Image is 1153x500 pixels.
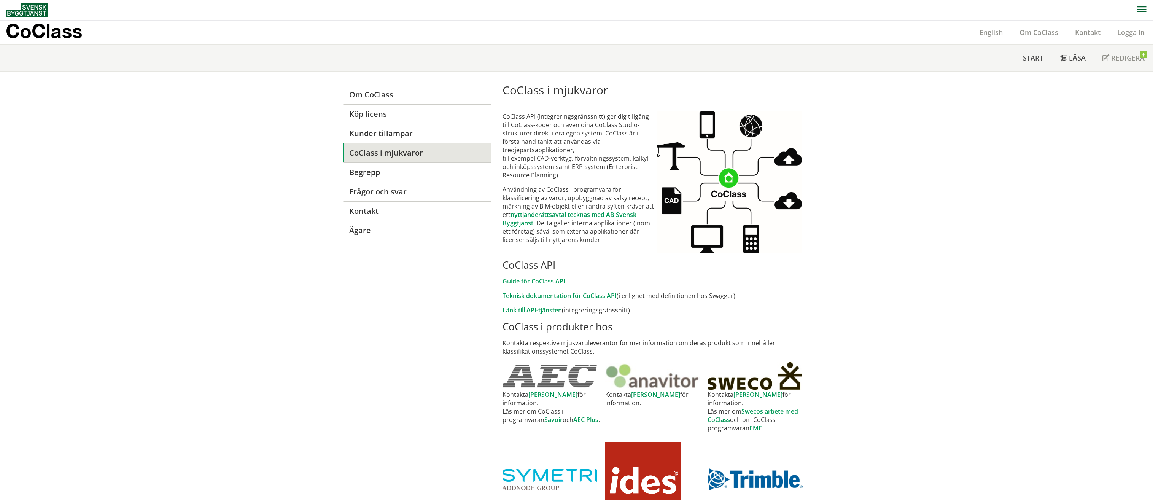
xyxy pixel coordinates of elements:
img: SYMETRI_LOGO.jpg [503,469,597,490]
a: Swecos arbete med CoClass [708,407,798,424]
p: CoClass [6,27,82,35]
a: Savoir [544,416,563,424]
p: CoClass API (integreringsgränssnitt) ger dig tillgång till CoClass-koder och även dina CoClass St... [503,112,657,179]
img: CoClassAPI.jpg [657,111,802,253]
a: Logga in [1109,28,1153,37]
a: [PERSON_NAME] [733,390,782,399]
a: Kontakt [1067,28,1109,37]
a: Anavitor's webbsida [605,363,708,389]
td: Kontakta för information. [605,390,708,432]
a: Om CoClass [1011,28,1067,37]
p: Användning av CoClass i programvara för klassificering av varor, uppbyggnad av kalkylrecept, märk... [503,185,657,244]
a: Begrepp [343,162,491,182]
span: Läsa [1069,53,1086,62]
img: Anavitor.JPG [605,363,700,389]
a: Teknisk dokumentation för CoClass API [503,291,617,300]
a: FME [749,424,762,432]
a: Kontakt [343,201,491,221]
a: Frågor och svar [343,182,491,201]
a: Guide för CoClass API [503,277,565,285]
span: Start [1023,53,1043,62]
a: Länk till API-tjänsten [503,306,562,314]
td: Kontakta för information. Läs mer om och om CoClass i programvaran . [708,390,810,432]
p: (i enlighet med definitionen hos Swagger). [503,291,810,300]
a: AEC's webbsida [503,365,605,388]
a: Köp licens [343,104,491,124]
a: CoClass [6,21,99,44]
a: Start [1015,45,1052,71]
p: Kontakta respektive mjukvaruleverantör för mer information om deras produkt som innehåller klassi... [503,339,810,355]
h2: CoClass i produkter hos [503,320,810,333]
img: AEC.jpg [503,365,597,388]
a: nyttjanderättsavtal tecknas med AB Svensk Byggtjänst [503,210,636,227]
a: Kunder tillämpar [343,124,491,143]
a: AEC Plus [573,416,598,424]
p: . [503,277,810,285]
a: Om CoClass [343,85,491,104]
a: English [971,28,1011,37]
img: trimble_logo.jpg [708,468,803,490]
a: Ägare [343,221,491,240]
a: Symetri's webbsida [503,469,605,490]
a: [PERSON_NAME] [631,390,680,399]
p: (integreringsgränssnitt). [503,306,810,314]
img: Svensk Byggtjänst [6,3,48,17]
a: Läsa [1052,45,1094,71]
img: sweco_logo.jpg [708,362,802,390]
a: SWECO's webbsida [708,362,810,390]
td: Kontakta för information. Läs mer om CoClass i programvaran och . [503,390,605,432]
a: [PERSON_NAME] [528,390,577,399]
h1: CoClass i mjukvaror [503,83,810,97]
a: CoClass i mjukvaror [343,143,491,162]
h2: CoClass API [503,259,810,271]
a: Trimble's webbsida [708,468,810,490]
